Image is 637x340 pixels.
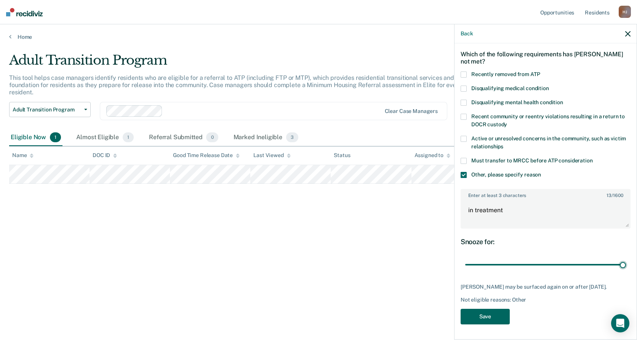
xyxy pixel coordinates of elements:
span: 1 [123,132,134,142]
button: Save [461,309,510,324]
p: This tool helps case managers identify residents who are eligible for a referral to ATP (includin... [9,74,484,96]
span: 3 [286,132,298,142]
span: Recently removed from ATP [471,71,540,77]
button: Back [461,30,473,37]
div: [PERSON_NAME] may be surfaced again on or after [DATE]. [461,284,631,290]
div: Open Intercom Messenger [611,314,629,332]
span: Active or unresolved concerns in the community, such as victim relationships [471,135,626,149]
div: DOC ID [93,152,117,159]
span: Other, please specify reason [471,172,541,178]
div: Last Viewed [253,152,290,159]
span: Recent community or reentry violations resulting in a return to DOCR custody [471,113,625,127]
div: Status [334,152,350,159]
div: Which of the following requirements has [PERSON_NAME] not met? [461,44,631,71]
span: Disqualifying medical condition [471,85,549,91]
label: Enter at least 3 characters [461,190,630,198]
a: Home [9,33,628,40]
span: 13 [607,193,611,198]
div: Not eligible reasons: Other [461,297,631,303]
div: Eligible Now [9,129,62,146]
span: 1 [50,132,61,142]
div: Marked Ineligible [232,129,300,146]
span: Adult Transition Program [13,106,81,113]
span: Disqualifying mental health condition [471,99,563,105]
div: Name [12,152,34,159]
div: H J [619,6,631,18]
div: Assigned to [415,152,450,159]
span: 0 [206,132,218,142]
textarea: in treatment [461,200,630,228]
div: Referral Submitted [147,129,219,146]
div: Good Time Release Date [173,152,240,159]
span: / 1600 [607,193,623,198]
div: Snooze for: [461,238,631,246]
div: Clear case managers [385,108,438,114]
div: Adult Transition Program [9,52,487,74]
div: Almost Eligible [75,129,135,146]
img: Recidiviz [6,8,43,16]
span: Must transfer to MRCC before ATP consideration [471,157,593,164]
